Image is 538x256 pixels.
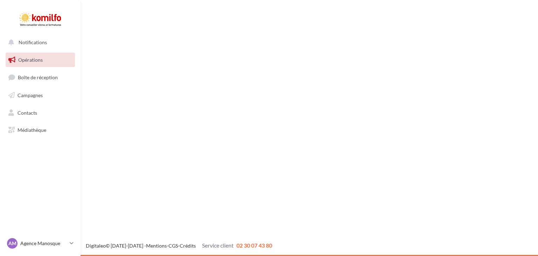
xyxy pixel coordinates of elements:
[18,109,37,115] span: Contacts
[18,127,46,133] span: Médiathèque
[4,123,76,137] a: Médiathèque
[18,74,58,80] span: Boîte de réception
[236,242,272,249] span: 02 30 07 43 80
[202,242,234,249] span: Service client
[180,243,196,249] a: Crédits
[146,243,167,249] a: Mentions
[4,88,76,103] a: Campagnes
[8,240,16,247] span: AM
[86,243,272,249] span: © [DATE]-[DATE] - - -
[20,240,67,247] p: Agence Manosque
[18,57,43,63] span: Opérations
[4,35,74,50] button: Notifications
[6,237,75,250] a: AM Agence Manosque
[19,39,47,45] span: Notifications
[4,70,76,85] a: Boîte de réception
[86,243,106,249] a: Digitaleo
[4,106,76,120] a: Contacts
[18,92,43,98] span: Campagnes
[4,53,76,67] a: Opérations
[168,243,178,249] a: CGS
